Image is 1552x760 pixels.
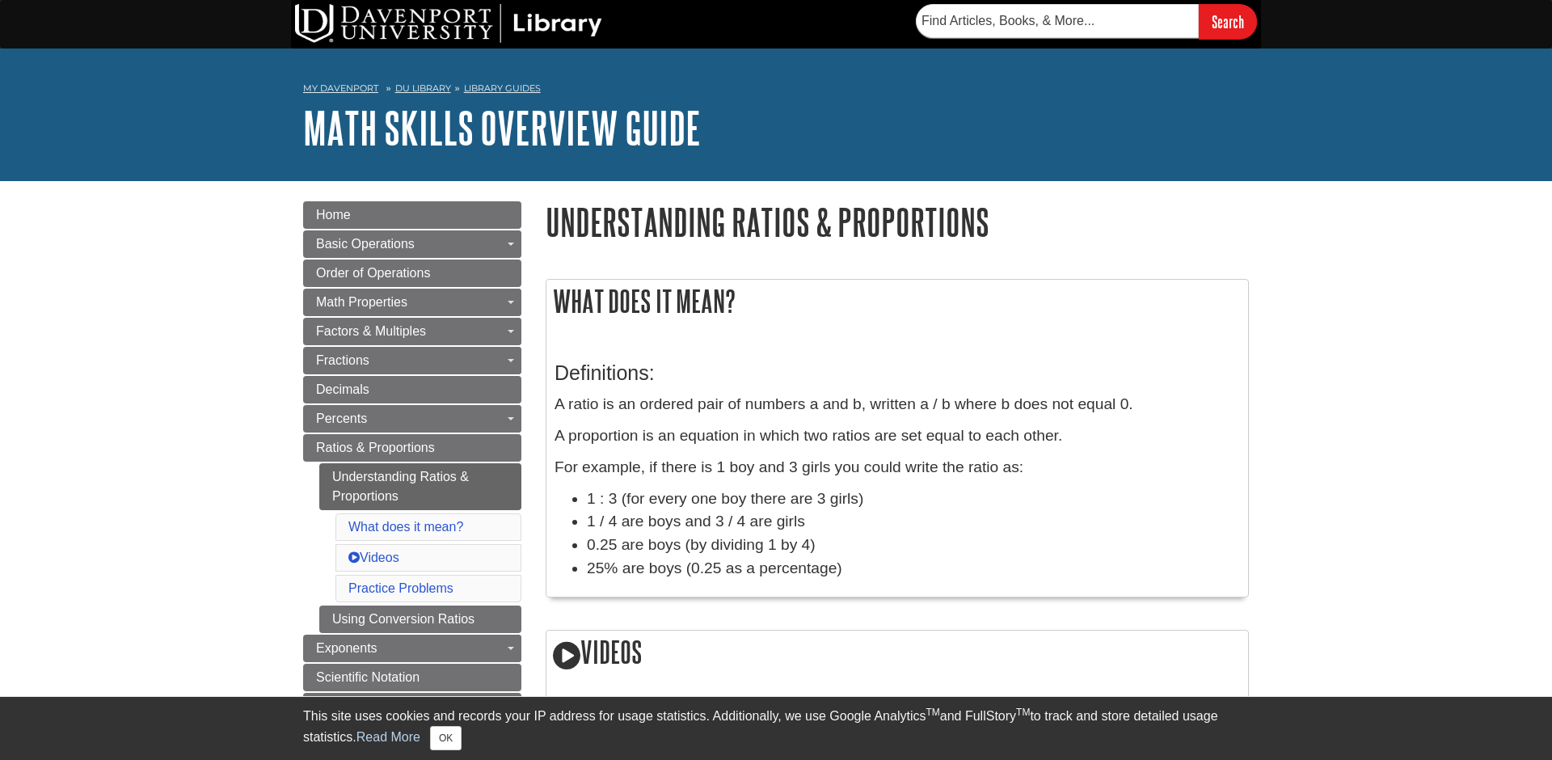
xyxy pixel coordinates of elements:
button: Close [430,726,462,750]
a: Ratios & Proportions [303,434,521,462]
li: 1 / 4 are boys and 3 / 4 are girls [587,510,1240,534]
a: Read More [356,730,420,744]
form: Searches DU Library's articles, books, and more [916,4,1257,39]
a: Averages [303,693,521,720]
input: Search [1199,4,1257,39]
a: Practice Problems [348,581,453,595]
span: Scientific Notation [316,670,420,684]
a: Using Conversion Ratios [319,606,521,633]
div: This site uses cookies and records your IP address for usage statistics. Additionally, we use Goo... [303,707,1249,750]
input: Find Articles, Books, & More... [916,4,1199,38]
a: Factors & Multiples [303,318,521,345]
span: Ratios & Proportions [316,441,435,454]
h2: What does it mean? [546,280,1248,323]
a: DU Library [395,82,451,94]
img: DU Library [295,4,602,43]
a: Math Properties [303,289,521,316]
span: Fractions [316,353,369,367]
p: A proportion is an equation in which two ratios are set equal to each other. [555,424,1240,448]
span: Math Properties [316,295,407,309]
span: Home [316,208,351,222]
a: Scientific Notation [303,664,521,691]
a: Fractions [303,347,521,374]
h1: Understanding Ratios & Proportions [546,201,1249,243]
a: Videos [348,551,399,564]
li: 1 : 3 (for every one boy there are 3 girls) [587,488,1240,511]
a: Exponents [303,635,521,662]
p: For example, if there is 1 boy and 3 girls you could write the ratio as: [555,456,1240,479]
span: Factors & Multiples [316,324,426,338]
span: Exponents [316,641,377,655]
span: Order of Operations [316,266,430,280]
a: What does it mean? [348,520,463,534]
p: A ratio is an ordered pair of numbers a and b, written a / b where b does not equal 0. [555,393,1240,416]
sup: TM [926,707,939,718]
a: Library Guides [464,82,541,94]
h2: Videos [546,631,1248,677]
a: Percents [303,405,521,433]
h3: Definitions: [555,361,1240,385]
a: Math Skills Overview Guide [303,103,701,153]
nav: breadcrumb [303,78,1249,103]
span: Basic Operations [316,237,415,251]
a: Home [303,201,521,229]
span: Decimals [316,382,369,396]
span: Percents [316,412,367,425]
a: Order of Operations [303,260,521,287]
sup: TM [1016,707,1030,718]
li: 0.25 are boys (by dividing 1 by 4) [587,534,1240,557]
a: My Davenport [303,82,378,95]
a: Basic Operations [303,230,521,258]
a: Understanding Ratios & Proportions [319,463,521,510]
a: Decimals [303,376,521,403]
li: 25% are boys (0.25 as a percentage) [587,557,1240,581]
